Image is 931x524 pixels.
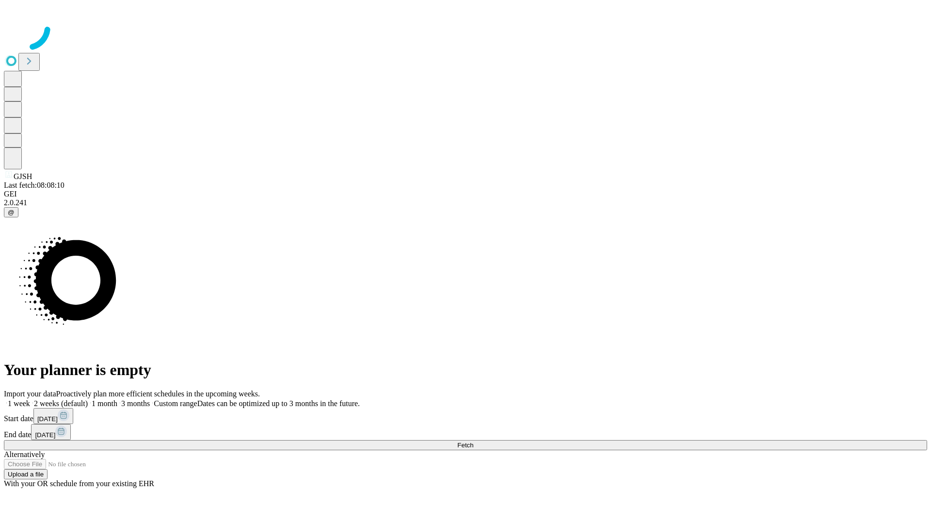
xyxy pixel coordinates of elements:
[4,198,927,207] div: 2.0.241
[14,172,32,180] span: GJSH
[4,390,56,398] span: Import your data
[4,440,927,450] button: Fetch
[197,399,360,408] span: Dates can be optimized up to 3 months in the future.
[92,399,117,408] span: 1 month
[56,390,260,398] span: Proactively plan more efficient schedules in the upcoming weeks.
[154,399,197,408] span: Custom range
[35,431,55,439] span: [DATE]
[4,181,64,189] span: Last fetch: 08:08:10
[33,408,73,424] button: [DATE]
[4,408,927,424] div: Start date
[4,424,927,440] div: End date
[4,469,48,479] button: Upload a file
[4,361,927,379] h1: Your planner is empty
[8,209,15,216] span: @
[4,450,45,458] span: Alternatively
[31,424,71,440] button: [DATE]
[4,207,18,217] button: @
[34,399,88,408] span: 2 weeks (default)
[121,399,150,408] span: 3 months
[37,415,58,423] span: [DATE]
[4,190,927,198] div: GEI
[8,399,30,408] span: 1 week
[4,479,154,488] span: With your OR schedule from your existing EHR
[457,442,473,449] span: Fetch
